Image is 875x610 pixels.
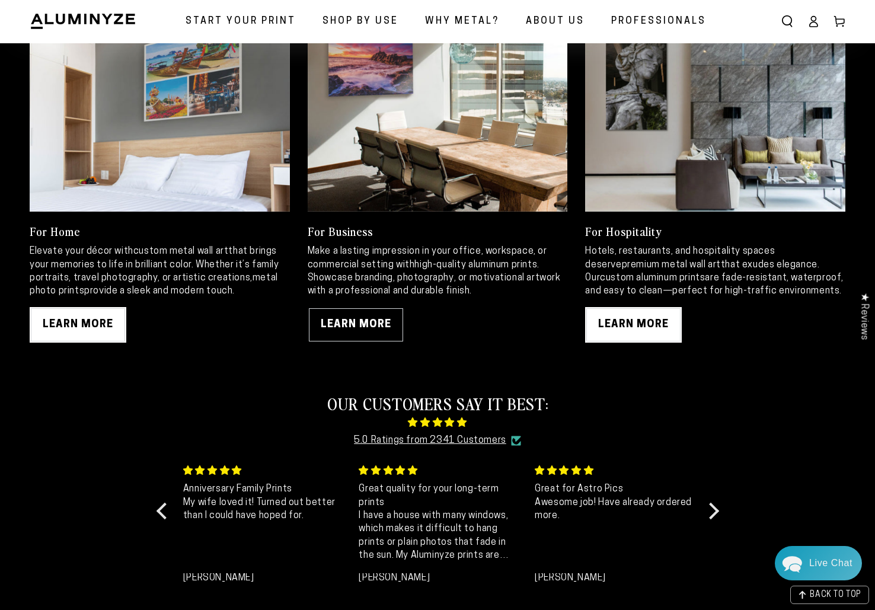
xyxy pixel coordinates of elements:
[359,483,520,509] div: Great quality for your long-term prints
[359,573,520,583] div: [PERSON_NAME]
[359,509,520,563] p: I have a house with many windows, which makes it difficult to hang prints or plain photos that fa...
[622,260,721,270] strong: premium metal wall art
[359,464,520,478] div: 5 stars
[774,8,800,34] summary: Search our site
[425,13,499,30] span: Why Metal?
[535,496,697,523] p: Awesome job! Have already ordered more.
[183,496,345,523] p: My wife loved it! Turned out better than I could have hoped for.
[354,432,506,449] a: 5.0 Ratings from 2341 Customers
[585,307,682,343] a: LEARN MORE
[186,13,296,30] span: Start Your Print
[526,13,585,30] span: About Us
[30,12,136,30] img: Aluminyze
[852,283,875,349] div: Click to open Judge.me floating reviews tab
[585,245,845,298] p: Hotels, restaurants, and hospitality spaces deserve that exudes elegance. Our are fade-resistant,...
[133,247,229,256] strong: custom metal wall art
[30,223,290,239] h3: For Home
[535,464,697,478] div: 5 stars
[174,392,702,414] h2: OUR CUSTOMERS SAY IT BEST:
[183,483,345,496] div: Anniversary Family Prints
[308,223,568,239] h3: For Business
[177,6,305,37] a: Start Your Print
[183,464,345,478] div: 5 stars
[30,307,126,343] a: LEARN MORE
[611,13,706,30] span: Professionals
[809,546,852,580] div: Contact Us Directly
[775,546,862,580] div: Chat widget toggle
[174,414,702,432] span: 4.85 stars
[314,6,407,37] a: Shop By Use
[600,273,705,283] strong: custom aluminum prints
[517,6,593,37] a: About Us
[30,245,290,298] p: Elevate your décor with that brings your memories to life in brilliant color. Whether it’s family...
[414,260,537,270] strong: high-quality aluminum prints
[308,245,568,298] p: Make a lasting impression in your office, workspace, or commercial setting with . Showcase brandi...
[416,6,508,37] a: Why Metal?
[183,573,345,583] div: [PERSON_NAME]
[535,483,697,496] div: Great for Astro Pics
[810,591,861,599] span: BACK TO TOP
[602,6,715,37] a: Professionals
[308,307,404,343] a: LEARN MORE
[535,573,697,583] div: [PERSON_NAME]
[585,223,845,239] h3: For Hospitality
[322,13,398,30] span: Shop By Use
